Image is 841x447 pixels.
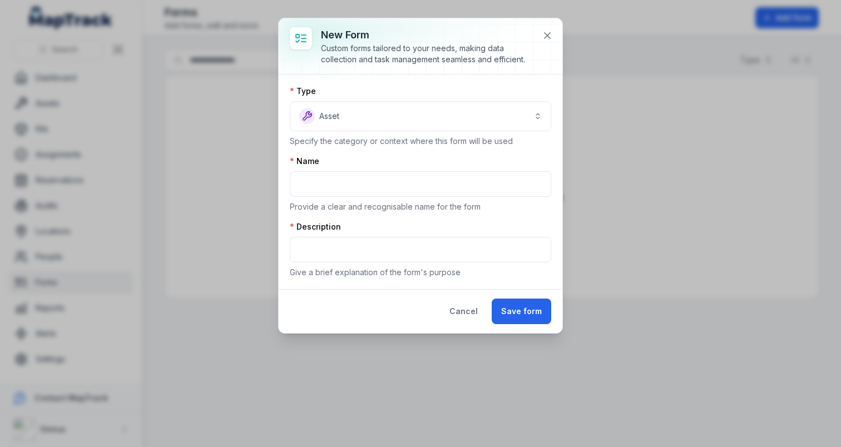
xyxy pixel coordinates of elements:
p: Specify the category or context where this form will be used [290,136,551,147]
label: Description [290,221,341,232]
div: Custom forms tailored to your needs, making data collection and task management seamless and effi... [321,43,533,65]
button: Asset [290,101,551,131]
button: Save form [492,299,551,324]
p: Provide a clear and recognisable name for the form [290,201,551,212]
button: Cancel [440,299,487,324]
label: Type [290,86,316,97]
h3: New form [321,27,533,43]
label: Name [290,156,319,167]
p: Give a brief explanation of the form's purpose [290,267,551,278]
